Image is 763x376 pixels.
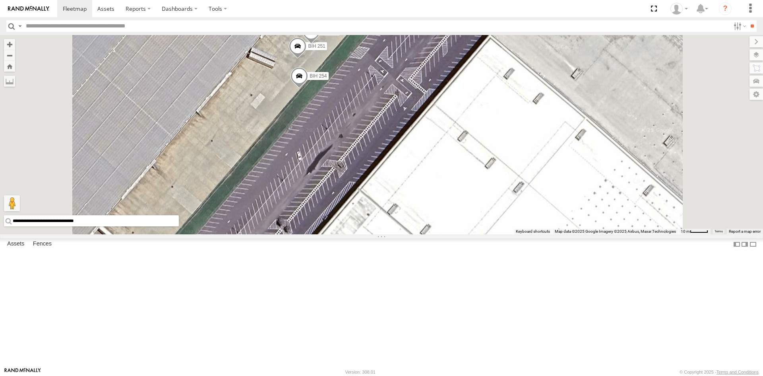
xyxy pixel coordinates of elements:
label: Measure [4,76,15,87]
label: Hide Summary Table [749,238,757,250]
span: BIH 251 [308,43,325,49]
div: Nele . [668,3,691,15]
span: BIH 254 [310,73,327,78]
label: Dock Summary Table to the Right [741,238,749,250]
label: Search Filter Options [730,20,748,32]
button: Map Scale: 10 m per 42 pixels [678,229,711,234]
img: rand-logo.svg [8,6,49,12]
button: Drag Pegman onto the map to open Street View [4,195,20,211]
div: Version: 308.01 [345,370,376,374]
a: Visit our Website [4,368,41,376]
span: 10 m [681,229,690,234]
label: Fences [29,239,56,250]
label: Map Settings [749,89,763,100]
label: Search Query [17,20,23,32]
i: ? [719,2,732,15]
button: Keyboard shortcuts [516,229,550,234]
label: Dock Summary Table to the Left [733,238,741,250]
a: Report a map error [729,229,761,234]
a: Terms (opens in new tab) [715,230,723,233]
label: Assets [3,239,28,250]
div: © Copyright 2025 - [680,370,759,374]
span: Map data ©2025 Google Imagery ©2025 Airbus, Maxar Technologies [555,229,676,234]
a: Terms and Conditions [717,370,759,374]
button: Zoom out [4,50,15,61]
button: Zoom Home [4,61,15,72]
button: Zoom in [4,39,15,50]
